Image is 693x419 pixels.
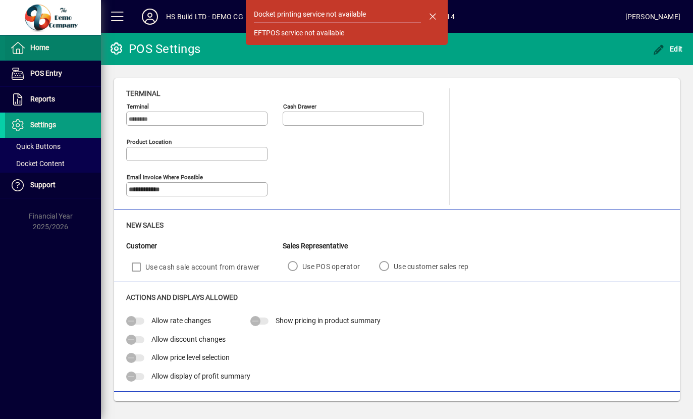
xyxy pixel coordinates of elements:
[254,28,344,38] div: EFTPOS service not available
[30,181,56,189] span: Support
[126,293,238,301] span: Actions and Displays Allowed
[151,353,230,361] span: Allow price level selection
[30,121,56,129] span: Settings
[276,317,381,325] span: Show pricing in product summary
[5,173,101,198] a: Support
[625,9,680,25] div: [PERSON_NAME]
[283,103,316,110] mat-label: Cash Drawer
[126,89,161,97] span: Terminal
[30,69,62,77] span: POS Entry
[109,41,200,57] div: POS Settings
[151,372,250,380] span: Allow display of profit summary
[283,241,483,251] div: Sales Representative
[30,95,55,103] span: Reports
[30,43,49,51] span: Home
[127,138,172,145] mat-label: Product location
[5,61,101,86] a: POS Entry
[650,40,685,58] button: Edit
[5,35,101,61] a: Home
[166,9,243,25] div: HS Build LTD - DEMO CG
[134,8,166,26] button: Profile
[126,241,283,251] div: Customer
[126,221,164,229] span: New Sales
[5,155,101,172] a: Docket Content
[151,335,226,343] span: Allow discount changes
[127,103,149,110] mat-label: Terminal
[5,138,101,155] a: Quick Buttons
[151,317,211,325] span: Allow rate changes
[243,9,625,25] span: [DATE] 13:14
[5,87,101,112] a: Reports
[10,142,61,150] span: Quick Buttons
[10,160,65,168] span: Docket Content
[127,174,203,181] mat-label: Email Invoice where possible
[653,45,683,53] span: Edit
